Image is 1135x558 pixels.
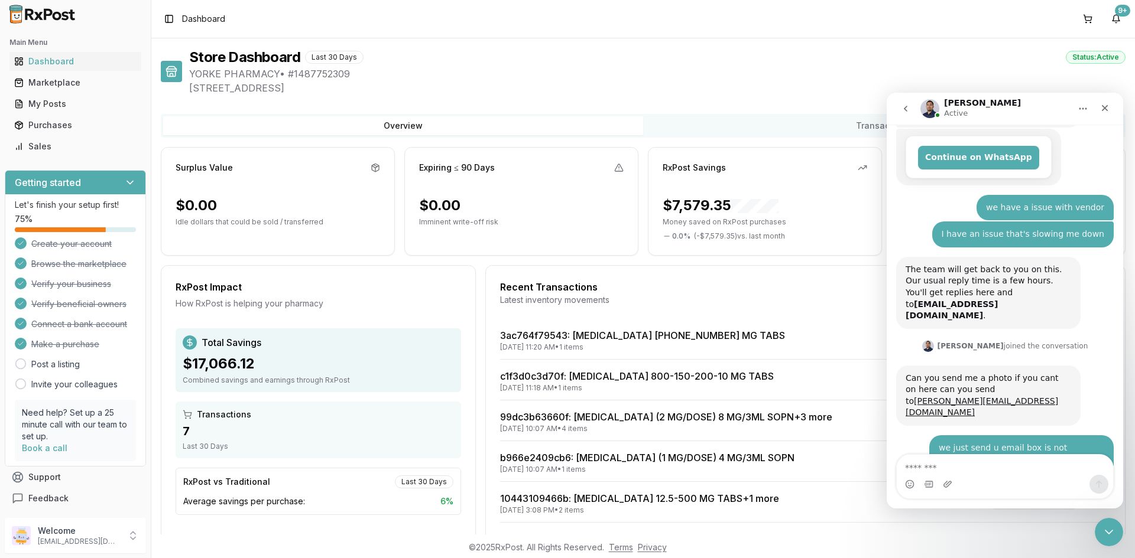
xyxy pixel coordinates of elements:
div: [DATE] 11:20 AM • 1 items [500,342,785,352]
p: Need help? Set up a 25 minute call with our team to set up. [22,407,129,442]
a: Dashboard [9,51,141,72]
div: Surplus Value [176,162,233,174]
span: Verify your business [31,278,111,290]
p: Idle dollars that could be sold / transferred [176,217,380,227]
button: Marketplace [5,73,146,92]
a: 3ac764f79543: [MEDICAL_DATA] [PHONE_NUMBER] MG TABS [500,329,785,341]
a: My Posts [9,93,141,115]
a: Privacy [638,542,667,552]
div: [DATE] 3:08 PM • 2 items [500,505,779,515]
div: [DATE] 10:07 AM • 4 items [500,424,832,433]
div: [DATE] 11:18 AM • 1 items [500,383,774,393]
div: [DATE] 10:07 AM • 1 items [500,465,794,474]
div: Recent Transactions [500,280,1111,294]
div: Status: Active [1066,51,1126,64]
div: $0.00 [419,196,461,215]
span: Feedback [28,492,69,504]
div: Combined savings and earnings through RxPost [183,376,454,385]
span: Create your account [31,238,112,250]
div: $17,066.12 [183,354,454,373]
h3: Getting started [15,175,81,190]
span: 75 % [15,213,33,225]
span: Browse the marketplace [31,258,127,270]
a: Post a listing [31,358,80,370]
p: Imminent write-off risk [419,217,624,227]
a: 99dc3b63660f: [MEDICAL_DATA] (2 MG/DOSE) 8 MG/3ML SOPN+3 more [500,411,832,423]
div: Last 30 Days [395,475,453,488]
span: [STREET_ADDRESS] [189,81,1126,95]
div: Purchases [14,119,137,131]
div: RxPost Impact [176,280,461,294]
button: Purchases [5,116,146,135]
div: Dashboard [14,56,137,67]
button: 9+ [1107,9,1126,28]
button: Transactions [643,116,1123,135]
p: [EMAIL_ADDRESS][DOMAIN_NAME] [38,537,120,546]
div: Marketplace [14,77,137,89]
span: 6 % [440,495,453,507]
h1: Store Dashboard [189,48,300,67]
div: How RxPost is helping your pharmacy [176,298,461,309]
iframe: Intercom live chat [1095,518,1123,546]
p: Money saved on RxPost purchases [663,217,867,227]
a: b966e2409cb6: [MEDICAL_DATA] (1 MG/DOSE) 4 MG/3ML SOPN [500,452,794,464]
span: YORKE PHARMACY • # 1487752309 [189,67,1126,81]
span: Total Savings [202,335,261,350]
div: RxPost vs Traditional [183,476,270,488]
a: Invite your colleagues [31,378,118,390]
span: Transactions [197,409,251,420]
a: 10443109466b: [MEDICAL_DATA] 12.5-500 MG TABS+1 more [500,492,779,504]
div: 9+ [1115,5,1130,17]
img: RxPost Logo [5,5,80,24]
p: Let's finish your setup first! [15,199,136,211]
a: Sales [9,136,141,157]
a: c1f3d0c3d70f: [MEDICAL_DATA] 800-150-200-10 MG TABS [500,370,774,382]
h2: Main Menu [9,38,141,47]
a: Book a call [22,443,67,453]
a: Terms [609,542,633,552]
div: Expiring ≤ 90 Days [419,162,495,174]
p: Welcome [38,525,120,537]
a: Marketplace [9,72,141,93]
button: Support [5,466,146,488]
button: Feedback [5,488,146,509]
div: 7 [183,423,454,439]
span: Dashboard [182,13,225,25]
div: $0.00 [176,196,217,215]
div: My Posts [14,98,137,110]
nav: breadcrumb [182,13,225,25]
button: Dashboard [5,52,146,71]
span: Connect a bank account [31,318,127,330]
a: Purchases [9,115,141,136]
span: 0.0 % [672,231,690,241]
button: My Posts [5,94,146,113]
div: RxPost Savings [663,162,726,174]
